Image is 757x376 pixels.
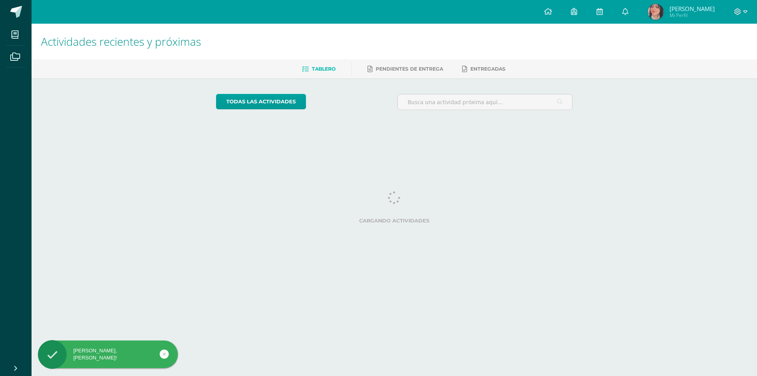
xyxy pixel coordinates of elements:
[367,63,443,75] a: Pendientes de entrega
[462,63,505,75] a: Entregadas
[470,66,505,72] span: Entregadas
[648,4,664,20] img: 5a053a18c7a06905d6db665b9d5ff7a2.png
[41,34,201,49] span: Actividades recientes y próximas
[302,63,336,75] a: Tablero
[216,218,573,224] label: Cargando actividades
[669,12,715,19] span: Mi Perfil
[669,5,715,13] span: [PERSON_NAME]
[38,347,178,361] div: [PERSON_NAME], [PERSON_NAME]!
[376,66,443,72] span: Pendientes de entrega
[216,94,306,109] a: todas las Actividades
[312,66,336,72] span: Tablero
[398,94,572,110] input: Busca una actividad próxima aquí...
